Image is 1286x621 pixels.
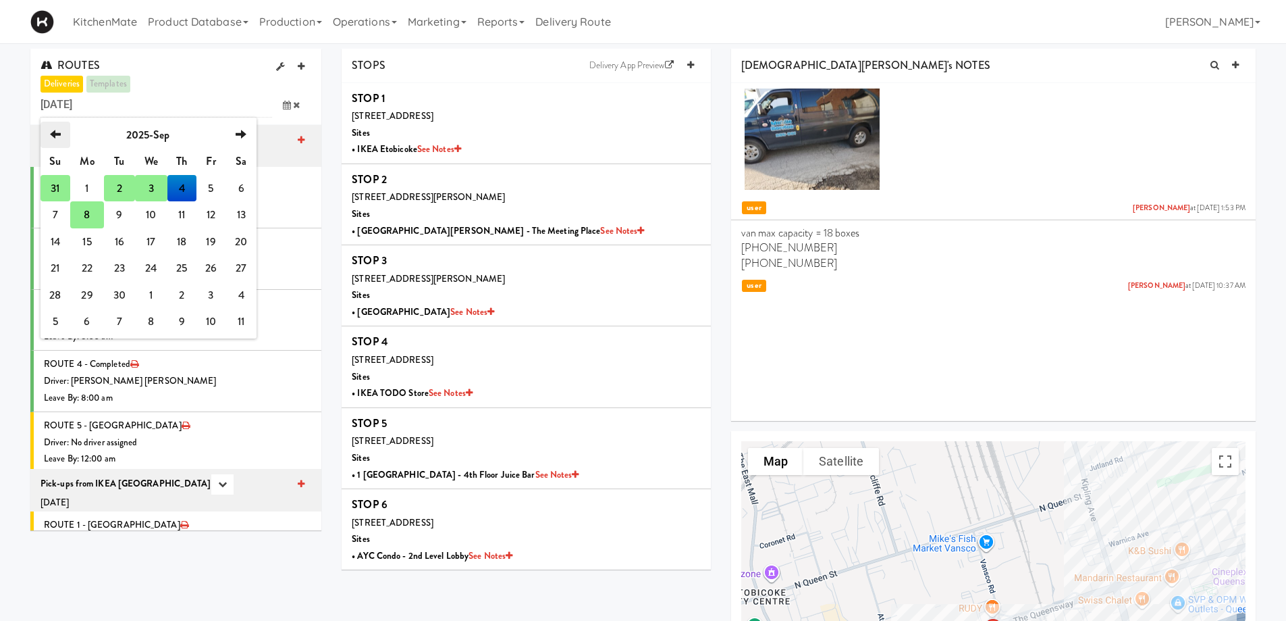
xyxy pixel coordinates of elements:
td: 10 [135,201,168,228]
a: See Notes [600,224,644,237]
span: ROUTE 1 - [GEOGRAPHIC_DATA] [44,518,180,531]
td: 17 [135,228,168,255]
th: Mo [70,148,104,175]
a: Delivery App Preview [583,55,680,76]
b: Sites [352,451,370,464]
td: 21 [41,255,70,282]
td: 26 [196,255,226,282]
td: 27 [225,255,257,282]
td: 18 [167,228,196,255]
li: STOP 2[STREET_ADDRESS][PERSON_NAME]Sites• [GEOGRAPHIC_DATA][PERSON_NAME] - The Meeting PlaceSee N... [342,164,711,245]
td: 11 [167,201,196,228]
a: See Notes [417,143,461,155]
td: 13 [225,201,257,228]
td: 2 [104,175,134,202]
p: van max capacity = 18 boxes [741,226,1245,241]
a: deliveries [41,76,83,93]
div: [STREET_ADDRESS] [352,433,701,450]
b: • [GEOGRAPHIC_DATA] [352,305,494,318]
a: [PERSON_NAME] [1128,280,1185,291]
td: 4 [225,282,257,309]
span: STOPS [352,57,385,73]
div: [DATE] [41,495,311,512]
td: 16 [104,228,134,255]
li: ROUTE 3 - CompletedDriver: [PERSON_NAME]Leave By: 8:00 am [30,290,321,351]
div: Driver: [PERSON_NAME] [PERSON_NAME] [44,373,311,390]
b: • [GEOGRAPHIC_DATA][PERSON_NAME] - The Meeting Place [352,224,644,237]
b: • AYC Condo - 2nd Level Lobby [352,549,512,562]
td: 7 [41,201,70,228]
b: STOP 1 [352,91,385,106]
td: 25 [167,255,196,282]
li: STOP 5[STREET_ADDRESS]Sites• 1 [GEOGRAPHIC_DATA] - 4th Floor Juice BarSee Notes [342,408,711,489]
span: ROUTES [41,57,100,73]
th: 2025-Sep [70,122,226,149]
b: Sites [352,289,370,301]
span: at [DATE] 10:37 AM [1128,281,1245,291]
b: STOP 4 [352,334,388,349]
li: ROUTE 1 - CompletedDriver: [PERSON_NAME]Leave By: 8:00 am [30,167,321,228]
div: [STREET_ADDRESS][PERSON_NAME] [352,271,701,288]
div: [STREET_ADDRESS] [352,108,701,125]
th: We [135,148,168,175]
span: [DEMOGRAPHIC_DATA][PERSON_NAME]'s NOTES [741,57,990,73]
span: ROUTE 5 - [GEOGRAPHIC_DATA] [44,419,182,432]
b: • IKEA Etobicoke [352,143,461,155]
b: • IKEA TODO Store [352,387,473,399]
span: user [742,201,766,214]
td: 8 [70,201,104,228]
td: 1 [135,282,168,309]
td: 14 [41,228,70,255]
th: Sa [225,148,257,175]
div: [STREET_ADDRESS] [352,352,701,369]
td: 24 [135,255,168,282]
div: [STREET_ADDRESS] [352,515,701,532]
td: 31 [41,175,70,202]
b: Sites [352,370,370,383]
td: 6 [225,175,257,202]
div: Leave By: 12:00 am [44,451,311,468]
th: Tu [104,148,134,175]
img: Micromart [30,10,54,34]
a: See Notes [450,305,494,318]
td: 22 [70,255,104,282]
th: Su [41,148,70,175]
td: 5 [196,175,226,202]
li: STOP 4[STREET_ADDRESS]Sites• IKEA TODO StoreSee Notes [342,326,711,407]
li: ROUTE 5 - [GEOGRAPHIC_DATA]Driver: No driver assignedLeave By: 12:00 am [30,412,321,473]
td: 9 [104,201,134,228]
td: 3 [135,175,168,202]
button: Show street map [748,448,803,475]
span: at [DATE] 1:53 PM [1133,203,1245,214]
b: STOP 6 [352,497,387,512]
td: 8 [135,308,168,335]
b: STOP 5 [352,416,387,431]
td: 20 [225,228,257,255]
th: Th [167,148,196,175]
a: See Notes [535,468,579,481]
td: 3 [196,282,226,309]
td: 30 [104,282,134,309]
li: STOP 1[STREET_ADDRESS]Sites• IKEA EtobicokeSee Notes [342,83,711,164]
td: 12 [196,201,226,228]
td: 11 [225,308,257,335]
th: Fr [196,148,226,175]
li: ROUTE 4 - CompletedDriver: [PERSON_NAME] [PERSON_NAME]Leave By: 8:00 am [30,351,321,412]
p: [PHONE_NUMBER] [741,256,1245,271]
a: templates [86,76,130,93]
td: 19 [196,228,226,255]
td: 23 [104,255,134,282]
td: 5 [41,308,70,335]
li: ROUTE 1 - [GEOGRAPHIC_DATA]Driver: No driver assignedLeave By: 12:00 am [30,512,321,572]
li: STOP 3[STREET_ADDRESS][PERSON_NAME]Sites• [GEOGRAPHIC_DATA]See Notes [342,245,711,326]
td: 10 [196,308,226,335]
td: 1 [70,175,104,202]
span: ROUTE 4 - Completed [44,357,130,370]
td: 15 [70,228,104,255]
td: 29 [70,282,104,309]
div: [STREET_ADDRESS][PERSON_NAME] [352,189,701,206]
li: STOP 6[STREET_ADDRESS]Sites• AYC Condo - 2nd Level LobbySee Notes [342,489,711,570]
b: Sites [352,126,370,139]
td: 2 [167,282,196,309]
